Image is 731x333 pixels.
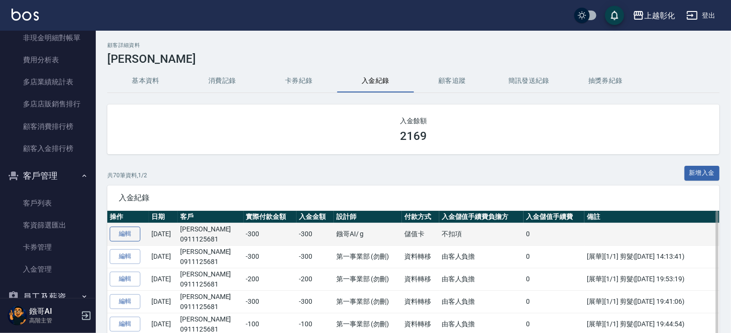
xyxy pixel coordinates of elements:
[119,116,708,126] h2: 入金餘額
[149,223,178,245] td: [DATE]
[244,290,297,313] td: -300
[178,211,243,223] th: 客戶
[439,290,524,313] td: 由客人負擔
[605,6,624,25] button: save
[491,69,567,92] button: 簡訊發送紀錄
[107,42,720,48] h2: 顧客詳細資料
[685,166,720,181] button: 新增入金
[110,227,140,241] a: 編輯
[244,268,297,290] td: -200
[4,93,92,115] a: 多店店販銷售排行
[334,223,402,245] td: 鏹哥AI / g
[402,268,439,290] td: 資料轉移
[180,279,241,289] p: 0911125681
[584,211,720,223] th: 備註
[119,193,708,203] span: 入金紀錄
[178,268,243,290] td: [PERSON_NAME]
[584,268,720,290] td: [展華][1/1] 剪髮([DATE] 19:53:19)
[4,71,92,93] a: 多店業績統計表
[439,245,524,268] td: 由客人負擔
[334,245,402,268] td: 第一事業部 (勿刪)
[297,268,334,290] td: -200
[8,306,27,325] img: Person
[149,268,178,290] td: [DATE]
[524,290,584,313] td: 0
[524,268,584,290] td: 0
[297,290,334,313] td: -300
[180,234,241,244] p: 0911125681
[334,211,402,223] th: 設計師
[149,245,178,268] td: [DATE]
[402,245,439,268] td: 資料轉移
[297,211,334,223] th: 入金金額
[629,6,679,25] button: 上越彰化
[11,9,39,21] img: Logo
[107,52,720,66] h3: [PERSON_NAME]
[584,245,720,268] td: [展華][1/1] 剪髮([DATE] 14:13:41)
[110,294,140,309] a: 編輯
[402,290,439,313] td: 資料轉移
[178,290,243,313] td: [PERSON_NAME]
[644,10,675,22] div: 上越彰化
[4,258,92,280] a: 入金管理
[110,272,140,287] a: 編輯
[683,7,720,24] button: 登出
[4,214,92,236] a: 客資篩選匯出
[337,69,414,92] button: 入金紀錄
[4,27,92,49] a: 非現金明細對帳單
[178,245,243,268] td: [PERSON_NAME]
[261,69,337,92] button: 卡券紀錄
[400,129,427,143] h3: 2169
[29,316,78,325] p: 高階主管
[4,115,92,138] a: 顧客消費排行榜
[524,223,584,245] td: 0
[402,211,439,223] th: 付款方式
[524,211,584,223] th: 入金儲值手續費
[178,223,243,245] td: [PERSON_NAME]
[107,211,149,223] th: 操作
[107,69,184,92] button: 基本資料
[524,245,584,268] td: 0
[439,223,524,245] td: 不扣項
[149,290,178,313] td: [DATE]
[567,69,644,92] button: 抽獎券紀錄
[4,192,92,214] a: 客戶列表
[110,317,140,332] a: 編輯
[4,49,92,71] a: 費用分析表
[180,302,241,312] p: 0911125681
[414,69,491,92] button: 顧客追蹤
[334,290,402,313] td: 第一事業部 (勿刪)
[402,223,439,245] td: 儲值卡
[184,69,261,92] button: 消費記錄
[180,257,241,267] p: 0911125681
[4,138,92,160] a: 顧客入金排行榜
[107,171,147,180] p: 共 70 筆資料, 1 / 2
[4,236,92,258] a: 卡券管理
[4,163,92,188] button: 客戶管理
[439,268,524,290] td: 由客人負擔
[334,268,402,290] td: 第一事業部 (勿刪)
[29,307,78,316] h5: 鏹哥AI
[584,290,720,313] td: [展華][1/1] 剪髮([DATE] 19:41:06)
[297,245,334,268] td: -300
[110,249,140,264] a: 編輯
[244,211,297,223] th: 實際付款金額
[244,245,297,268] td: -300
[244,223,297,245] td: -300
[149,211,178,223] th: 日期
[4,285,92,310] button: 員工及薪資
[297,223,334,245] td: -300
[439,211,524,223] th: 入金儲值手續費負擔方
